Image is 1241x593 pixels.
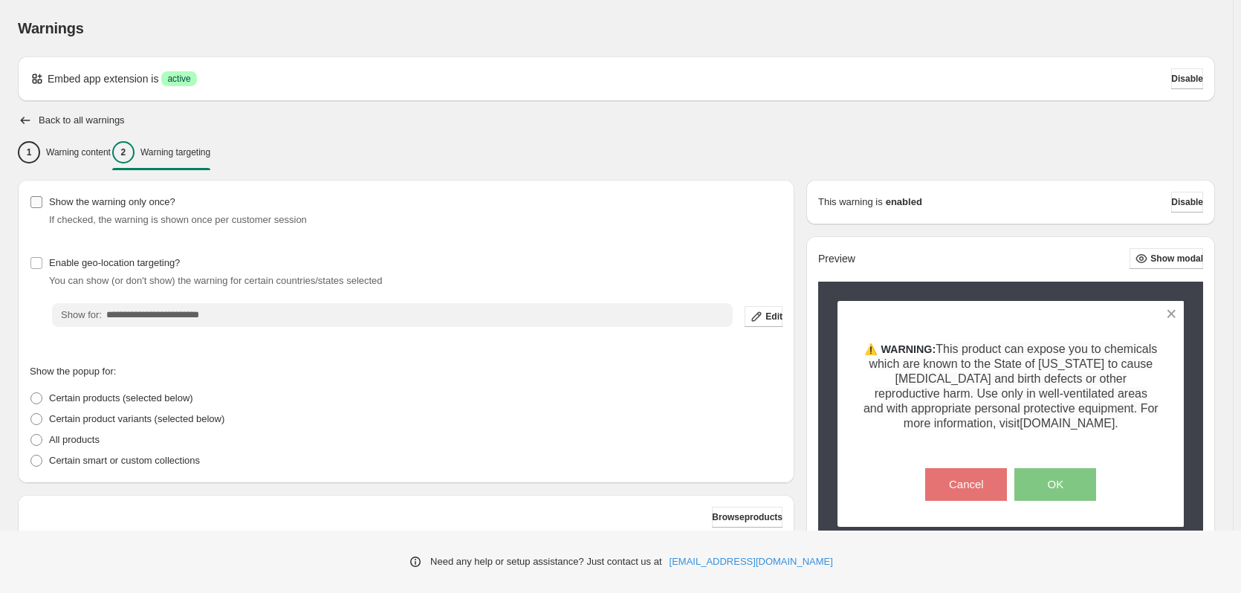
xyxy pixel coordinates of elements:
[1171,196,1203,208] span: Disable
[1171,68,1203,89] button: Disable
[49,453,200,468] p: Certain smart or custom collections
[1130,248,1203,269] button: Show modal
[925,468,1007,501] button: Cancel
[112,141,135,163] div: 2
[18,20,84,36] span: Warnings
[140,146,210,158] p: Warning targeting
[818,253,855,265] h2: Preview
[49,196,175,207] span: Show the warning only once?
[864,343,936,355] strong: ⚠️ WARNING:
[48,71,158,86] p: Embed app extension is
[863,343,1159,430] span: This product can expose you to chemicals which are known to the State of [US_STATE] to cause [MED...
[670,554,833,569] a: [EMAIL_ADDRESS][DOMAIN_NAME]
[49,413,224,424] span: Certain product variants (selected below)
[49,214,307,225] span: If checked, the warning is shown once per customer session
[765,311,782,323] span: Edit
[49,275,383,286] span: You can show (or don't show) the warning for certain countries/states selected
[712,511,782,523] span: Browse products
[745,306,782,327] button: Edit
[886,195,922,210] strong: enabled
[39,114,125,126] h2: Back to all warnings
[1171,192,1203,213] button: Disable
[1115,417,1118,430] span: .
[1020,417,1115,430] span: [DOMAIN_NAME]
[46,146,111,158] p: Warning content
[18,137,111,168] button: 1Warning content
[49,392,193,404] span: Certain products (selected below)
[167,73,190,85] span: active
[712,507,782,528] button: Browseproducts
[1014,468,1096,501] button: OK
[18,141,40,163] div: 1
[1171,73,1203,85] span: Disable
[49,432,100,447] p: All products
[1150,253,1203,265] span: Show modal
[61,309,102,320] span: Show for:
[30,366,116,377] span: Show the popup for:
[49,257,180,268] span: Enable geo-location targeting?
[1020,418,1115,430] a: [DOMAIN_NAME]
[112,137,210,168] button: 2Warning targeting
[818,195,883,210] p: This warning is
